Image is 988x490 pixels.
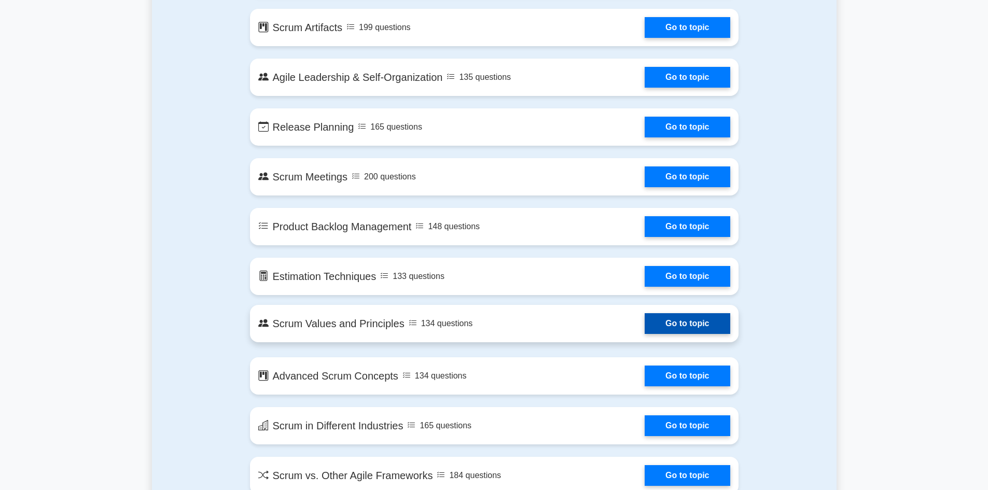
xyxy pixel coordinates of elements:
a: Go to topic [645,17,730,38]
a: Go to topic [645,313,730,334]
a: Go to topic [645,166,730,187]
a: Go to topic [645,67,730,88]
a: Go to topic [645,465,730,486]
a: Go to topic [645,415,730,436]
a: Go to topic [645,117,730,137]
a: Go to topic [645,216,730,237]
a: Go to topic [645,366,730,386]
a: Go to topic [645,266,730,287]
